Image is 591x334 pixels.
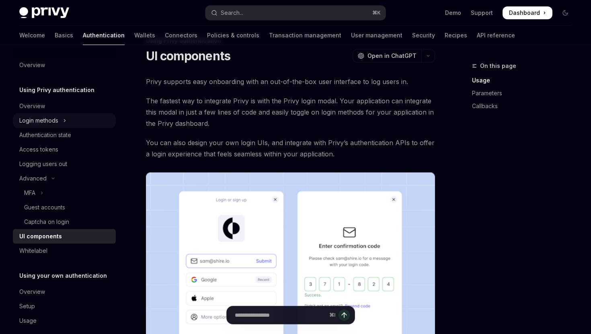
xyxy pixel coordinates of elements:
span: Privy supports easy onboarding with an out-of-the-box user interface to log users in. [146,76,435,87]
a: UI components [13,229,116,244]
h5: Using Privy authentication [19,85,94,95]
a: Dashboard [503,6,552,19]
div: Guest accounts [24,203,65,212]
a: Policies & controls [207,26,259,45]
button: Send message [339,309,350,321]
div: Authentication state [19,130,71,140]
a: Usage [13,314,116,328]
div: Search... [221,8,243,18]
a: Overview [13,58,116,72]
span: The fastest way to integrate Privy is with the Privy login modal. Your application can integrate ... [146,95,435,129]
button: Toggle dark mode [559,6,572,19]
span: On this page [480,61,516,71]
div: Usage [19,316,37,326]
h5: Using your own authentication [19,271,107,281]
div: MFA [24,188,35,198]
div: Login methods [19,116,58,125]
div: Setup [19,301,35,311]
a: Basics [55,26,73,45]
span: Dashboard [509,9,540,17]
a: Recipes [445,26,467,45]
a: Parameters [472,87,578,100]
div: Overview [19,60,45,70]
a: Usage [472,74,578,87]
button: Open search [205,6,385,20]
h1: UI components [146,49,230,63]
button: Toggle MFA section [13,186,116,200]
a: Overview [13,285,116,299]
a: Overview [13,99,116,113]
a: Security [412,26,435,45]
a: User management [351,26,402,45]
span: ⌘ K [372,10,381,16]
a: Demo [445,9,461,17]
a: Access tokens [13,142,116,157]
a: Setup [13,299,116,314]
button: Open in ChatGPT [353,49,421,63]
a: Connectors [165,26,197,45]
a: API reference [477,26,515,45]
a: Transaction management [269,26,341,45]
div: Access tokens [19,145,58,154]
a: Whitelabel [13,244,116,258]
input: Ask a question... [235,306,326,324]
div: Overview [19,287,45,297]
button: Toggle Advanced section [13,171,116,186]
a: Support [471,9,493,17]
div: UI components [19,232,62,241]
a: Authentication [83,26,125,45]
a: Welcome [19,26,45,45]
a: Wallets [134,26,155,45]
div: Overview [19,101,45,111]
div: Advanced [19,174,47,183]
a: Callbacks [472,100,578,113]
span: You can also design your own login UIs, and integrate with Privy’s authentication APIs to offer a... [146,137,435,160]
div: Captcha on login [24,217,69,227]
button: Toggle Login methods section [13,113,116,128]
a: Logging users out [13,157,116,171]
img: dark logo [19,7,69,18]
div: Logging users out [19,159,67,169]
a: Guest accounts [13,200,116,215]
div: Whitelabel [19,246,47,256]
a: Authentication state [13,128,116,142]
a: Captcha on login [13,215,116,229]
span: Open in ChatGPT [367,52,417,60]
